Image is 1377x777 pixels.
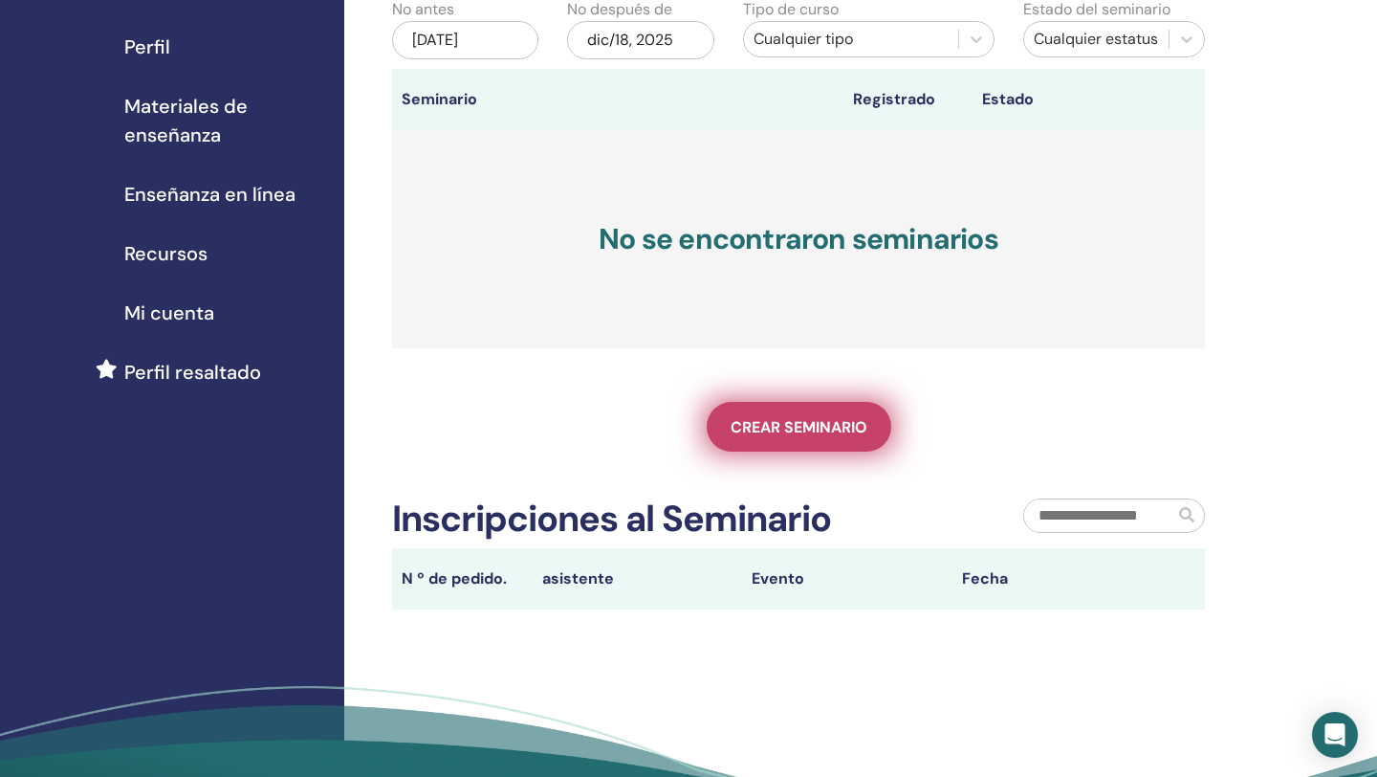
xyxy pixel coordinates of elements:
th: Fecha [952,548,1163,610]
th: Seminario [392,69,521,130]
div: [DATE] [392,21,538,59]
a: Crear seminario [707,402,891,452]
div: Cualquier estatus [1034,28,1159,51]
span: Mi cuenta [124,299,214,327]
th: Estado [973,69,1166,130]
span: Recursos [124,239,208,268]
span: Materiales de enseñanza [124,92,329,149]
span: Perfil resaltado [124,358,261,387]
div: dic/18, 2025 [567,21,713,59]
h3: No se encontraron seminarios [392,130,1205,348]
th: N º de pedido. [392,548,533,610]
div: Cualquier tipo [754,28,949,51]
h2: Inscripciones al Seminario [392,498,831,542]
span: Enseñanza en línea [124,180,295,209]
th: Registrado [843,69,973,130]
div: Open Intercom Messenger [1312,712,1358,758]
th: Evento [742,548,952,610]
span: Perfil [124,33,170,61]
th: asistente [533,548,743,610]
span: Crear seminario [731,417,867,437]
